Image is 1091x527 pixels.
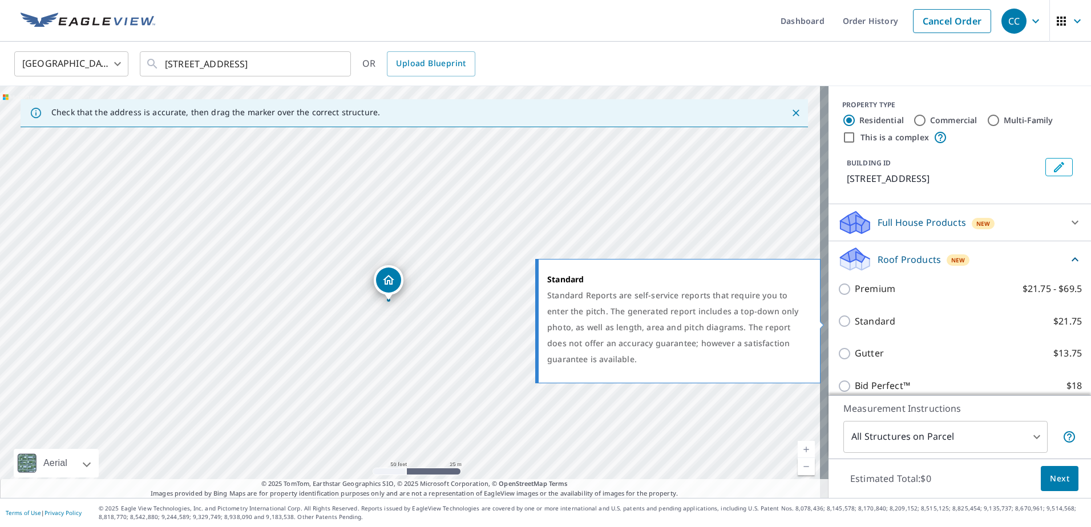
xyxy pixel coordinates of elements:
[843,421,1048,453] div: All Structures on Parcel
[841,466,940,491] p: Estimated Total: $0
[374,265,403,301] div: Dropped pin, building 1, Residential property, 4206 Tee Rd Sarasota, FL 34235
[6,509,82,516] p: |
[838,246,1082,273] div: Roof ProductsNew
[855,314,895,329] p: Standard
[1062,430,1076,444] span: Your report will include each building or structure inside the parcel boundary. In some cases, du...
[21,13,155,30] img: EV Logo
[1041,466,1078,492] button: Next
[789,106,803,120] button: Close
[842,100,1077,110] div: PROPERTY TYPE
[165,48,328,80] input: Search by address or latitude-longitude
[1023,282,1082,296] p: $21.75 - $69.5
[855,282,895,296] p: Premium
[14,48,128,80] div: [GEOGRAPHIC_DATA]
[261,479,568,489] span: © 2025 TomTom, Earthstar Geographics SIO, © 2025 Microsoft Corporation, ©
[855,379,910,393] p: Bid Perfect™
[499,479,547,488] a: OpenStreetMap
[838,209,1082,236] div: Full House ProductsNew
[1045,158,1073,176] button: Edit building 1
[1053,314,1082,329] p: $21.75
[860,132,929,143] label: This is a complex
[847,158,891,168] p: BUILDING ID
[855,346,884,360] p: Gutter
[1001,9,1027,34] div: CC
[549,479,568,488] a: Terms
[45,509,82,517] a: Privacy Policy
[51,107,380,117] p: Check that the address is accurate, then drag the marker over the correct structure.
[878,216,966,229] p: Full House Products
[387,51,475,76] a: Upload Blueprint
[859,115,904,126] label: Residential
[6,509,41,517] a: Terms of Use
[798,458,815,475] a: Current Level 19, Zoom Out
[1050,472,1069,486] span: Next
[913,9,991,33] a: Cancel Order
[951,256,965,265] span: New
[798,441,815,458] a: Current Level 19, Zoom In
[396,56,466,71] span: Upload Blueprint
[847,172,1041,185] p: [STREET_ADDRESS]
[40,449,71,477] div: Aerial
[1066,379,1082,393] p: $18
[1004,115,1053,126] label: Multi-Family
[547,274,584,285] strong: Standard
[1053,346,1082,360] p: $13.75
[99,504,1085,521] p: © 2025 Eagle View Technologies, Inc. and Pictometry International Corp. All Rights Reserved. Repo...
[976,219,991,228] span: New
[930,115,977,126] label: Commercial
[14,449,99,477] div: Aerial
[843,402,1076,415] p: Measurement Instructions
[878,253,941,266] p: Roof Products
[362,51,475,76] div: OR
[547,287,806,367] div: Standard Reports are self-service reports that require you to enter the pitch. The generated repo...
